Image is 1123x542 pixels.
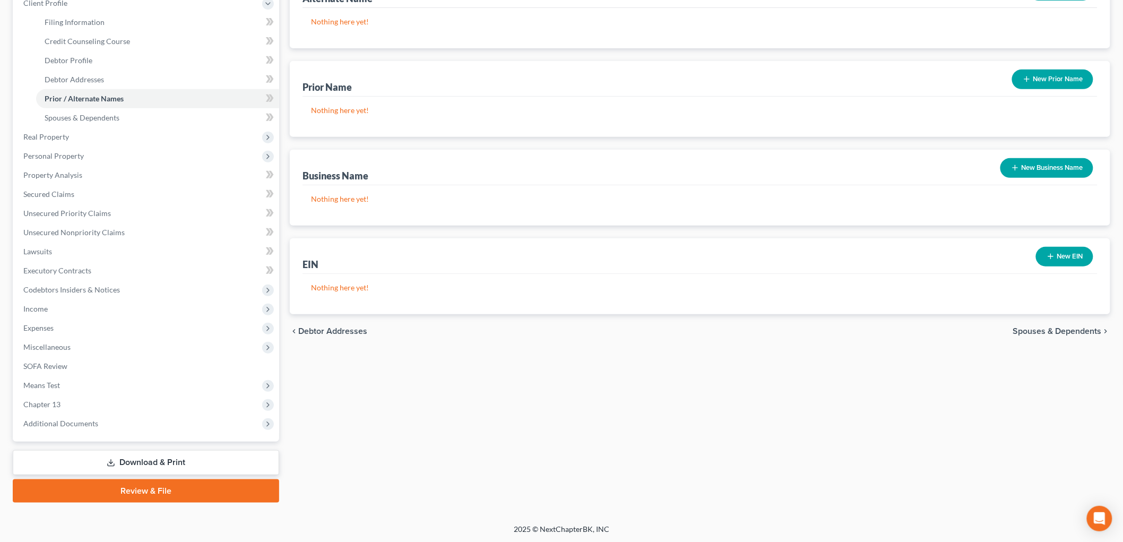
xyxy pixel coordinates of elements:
a: Debtor Addresses [36,70,279,89]
p: Nothing here yet! [311,16,1089,27]
span: Chapter 13 [23,400,61,409]
a: SOFA Review [15,357,279,376]
span: Expenses [23,323,54,332]
button: New Business Name [1000,158,1093,178]
a: Unsecured Priority Claims [15,204,279,223]
span: Additional Documents [23,419,98,428]
span: Unsecured Nonpriority Claims [23,228,125,237]
i: chevron_left [290,327,298,335]
span: Debtor Addresses [45,75,104,84]
div: Open Intercom Messenger [1087,506,1112,531]
a: Debtor Profile [36,51,279,70]
a: Executory Contracts [15,261,279,280]
span: SOFA Review [23,362,67,371]
a: Download & Print [13,450,279,475]
a: Secured Claims [15,185,279,204]
p: Nothing here yet! [311,105,1089,116]
button: New Prior Name [1012,70,1093,89]
div: Business Name [303,169,368,182]
p: Nothing here yet! [311,194,1089,204]
span: Means Test [23,381,60,390]
div: Prior Name [303,81,352,93]
span: Secured Claims [23,190,74,199]
span: Executory Contracts [23,266,91,275]
a: Prior / Alternate Names [36,89,279,108]
span: Property Analysis [23,170,82,179]
i: chevron_right [1102,327,1110,335]
a: Spouses & Dependents [36,108,279,127]
span: Lawsuits [23,247,52,256]
span: Prior / Alternate Names [45,94,124,103]
span: Codebtors Insiders & Notices [23,285,120,294]
span: Miscellaneous [23,342,71,351]
a: Review & File [13,479,279,503]
a: Property Analysis [15,166,279,185]
button: New EIN [1036,247,1093,266]
span: Income [23,304,48,313]
span: Real Property [23,132,69,141]
a: Filing Information [36,13,279,32]
span: Filing Information [45,18,105,27]
div: EIN [303,258,318,271]
button: chevron_left Debtor Addresses [290,327,367,335]
span: Personal Property [23,151,84,160]
span: Debtor Profile [45,56,92,65]
a: Credit Counseling Course [36,32,279,51]
a: Lawsuits [15,242,279,261]
span: Debtor Addresses [298,327,367,335]
a: Unsecured Nonpriority Claims [15,223,279,242]
span: Unsecured Priority Claims [23,209,111,218]
span: Spouses & Dependents [45,113,119,122]
button: Spouses & Dependents chevron_right [1013,327,1110,335]
span: Credit Counseling Course [45,37,130,46]
span: Spouses & Dependents [1013,327,1102,335]
p: Nothing here yet! [311,282,1089,293]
